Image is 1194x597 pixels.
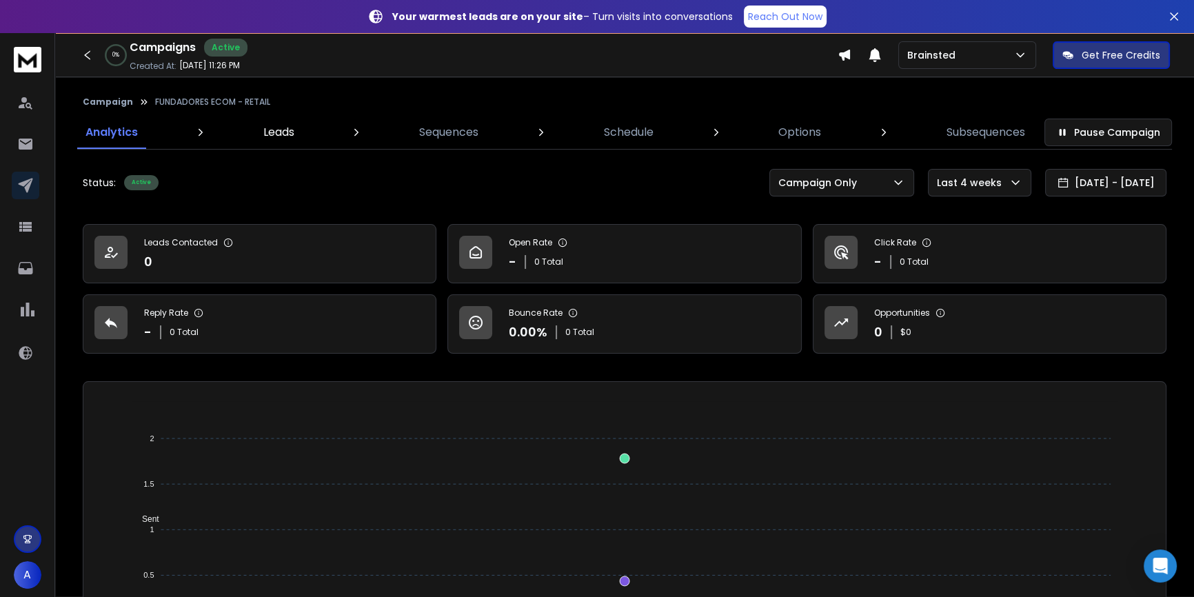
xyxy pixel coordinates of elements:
a: Sequences [411,116,487,149]
p: - [144,323,152,342]
p: 0 Total [565,327,594,338]
p: Opportunities [874,307,930,318]
p: Bounce Rate [509,307,563,318]
div: Active [124,175,159,190]
div: Active [204,39,247,57]
p: 0 Total [170,327,199,338]
p: 0 [874,323,882,342]
a: Opportunities0$0 [813,294,1166,354]
a: Leads Contacted0 [83,224,436,283]
a: Options [770,116,829,149]
p: $ 0 [900,327,911,338]
button: [DATE] - [DATE] [1045,169,1166,196]
tspan: 0.5 [143,571,154,579]
p: Subsequences [947,124,1025,141]
p: Status: [83,176,116,190]
p: 0 % [112,51,119,59]
p: [DATE] 11:26 PM [179,60,240,71]
p: – Turn visits into conversations [392,10,733,23]
p: Click Rate [874,237,916,248]
a: Schedule [596,116,662,149]
tspan: 1 [150,525,154,534]
a: Subsequences [938,116,1033,149]
p: Sequences [419,124,478,141]
p: Brainsted [907,48,961,62]
p: Schedule [604,124,654,141]
p: Options [778,124,821,141]
p: Campaign Only [778,176,862,190]
p: 0 [144,252,152,272]
a: Reply Rate-0 Total [83,294,436,354]
button: A [14,561,41,589]
p: - [509,252,516,272]
p: 0 Total [534,256,563,267]
p: Get Free Credits [1082,48,1160,62]
tspan: 2 [150,434,154,443]
button: Get Free Credits [1053,41,1170,69]
p: 0.00 % [509,323,547,342]
a: Click Rate-0 Total [813,224,1166,283]
a: Reach Out Now [744,6,827,28]
p: FUNDADORES ECOM - RETAIL [155,97,270,108]
a: Bounce Rate0.00%0 Total [447,294,801,354]
p: Leads [263,124,294,141]
a: Open Rate-0 Total [447,224,801,283]
p: Analytics [85,124,138,141]
p: Open Rate [509,237,552,248]
p: Reply Rate [144,307,188,318]
strong: Your warmest leads are on your site [392,10,583,23]
img: logo [14,47,41,72]
p: Reach Out Now [748,10,822,23]
a: Analytics [77,116,146,149]
p: 0 Total [900,256,929,267]
p: - [874,252,882,272]
tspan: 1.5 [143,480,154,488]
a: Leads [255,116,303,149]
button: Pause Campaign [1044,119,1172,146]
h1: Campaigns [130,39,196,56]
button: Campaign [83,97,133,108]
span: Sent [132,514,159,524]
p: Created At: [130,61,176,72]
p: Last 4 weeks [937,176,1007,190]
div: Open Intercom Messenger [1144,549,1177,583]
p: Leads Contacted [144,237,218,248]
